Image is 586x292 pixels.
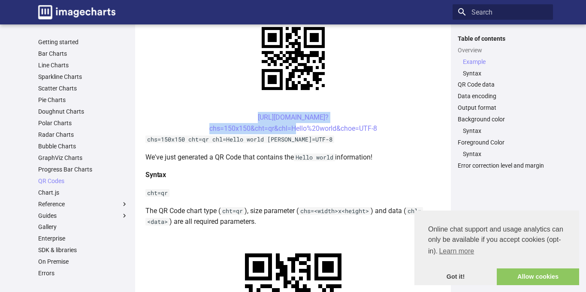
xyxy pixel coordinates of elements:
[38,119,128,127] a: Polar Charts
[428,224,565,258] span: Online chat support and usage analytics can only be available if you accept cookies (opt-in).
[38,5,115,19] img: logo
[458,127,548,135] nav: Background color
[38,281,128,289] a: Limits and Quotas
[453,35,553,170] nav: Table of contents
[38,189,128,196] a: Chart.js
[38,269,128,277] a: Errors
[414,268,497,286] a: dismiss cookie message
[38,258,128,265] a: On Premise
[38,166,128,173] a: Progress Bar Charts
[38,200,128,208] label: Reference
[38,108,128,115] a: Doughnut Charts
[145,135,334,143] code: chs=150x150 cht=qr chl=Hello world [PERSON_NAME]=UTF-8
[463,127,548,135] a: Syntax
[294,154,335,161] code: Hello world
[458,46,548,54] a: Overview
[38,131,128,138] a: Radar Charts
[463,69,548,77] a: Syntax
[463,58,548,66] a: Example
[453,35,553,42] label: Table of contents
[438,245,475,258] a: learn more about cookies
[458,92,548,100] a: Data encoding
[458,58,548,77] nav: Overview
[458,115,548,123] a: Background color
[38,177,128,185] a: QR Codes
[458,138,548,146] a: Foreground Color
[38,212,128,220] label: Guides
[38,84,128,92] a: Scatter Charts
[458,81,548,88] a: QR Code data
[414,211,579,285] div: cookieconsent
[38,154,128,162] a: GraphViz Charts
[145,169,441,181] h4: Syntax
[145,152,441,163] p: We've just generated a QR Code that contains the information!
[35,2,119,23] a: Image-Charts documentation
[299,207,371,215] code: chs=<width>x<height>
[221,207,245,215] code: cht=qr
[38,223,128,231] a: Gallery
[458,150,548,158] nav: Foreground Color
[145,189,169,197] code: cht=qr
[145,205,441,227] p: The QR Code chart type ( ), size parameter ( ) and data ( ) are all required parameters.
[38,235,128,242] a: Enterprise
[247,12,340,105] img: chart
[453,4,553,20] input: Search
[209,113,377,132] a: [URL][DOMAIN_NAME]?chs=150x150&cht=qr&chl=Hello%20world&choe=UTF-8
[38,96,128,104] a: Pie Charts
[38,61,128,69] a: Line Charts
[458,104,548,111] a: Output format
[38,38,128,46] a: Getting started
[463,150,548,158] a: Syntax
[38,73,128,81] a: Sparkline Charts
[458,162,548,169] a: Error correction level and margin
[38,50,128,57] a: Bar Charts
[497,268,579,286] a: allow cookies
[38,142,128,150] a: Bubble Charts
[38,246,128,254] a: SDK & libraries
